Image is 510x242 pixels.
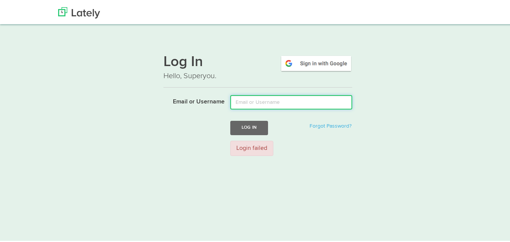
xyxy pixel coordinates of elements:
label: Email or Username [158,94,225,105]
button: Log In [230,119,268,133]
img: Lately [58,6,100,17]
img: google-signin.png [280,53,352,71]
div: Login failed [230,139,273,155]
input: Email or Username [230,94,352,108]
a: Forgot Password? [310,122,351,127]
p: Hello, Superyou. [163,69,352,80]
h1: Log In [163,53,352,69]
